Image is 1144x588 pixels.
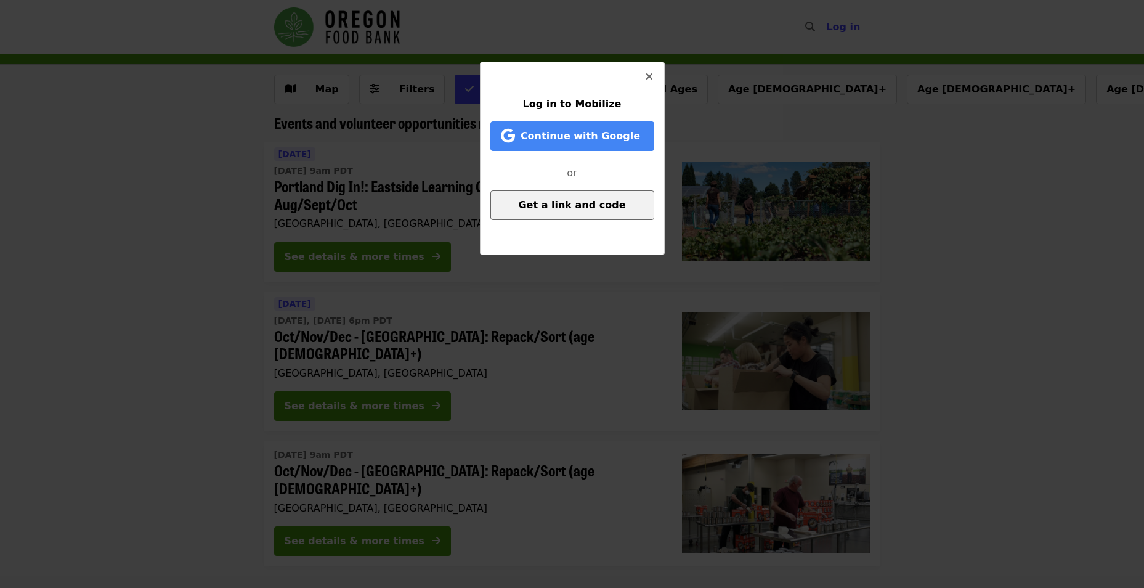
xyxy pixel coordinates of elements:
[518,199,625,211] span: Get a link and code
[501,127,515,145] i: google icon
[635,62,664,92] button: Close
[521,130,640,142] span: Continue with Google
[567,167,577,179] span: or
[646,71,653,83] i: times icon
[523,98,622,110] span: Log in to Mobilize
[490,190,654,220] button: Get a link and code
[490,121,654,151] button: Continue with Google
